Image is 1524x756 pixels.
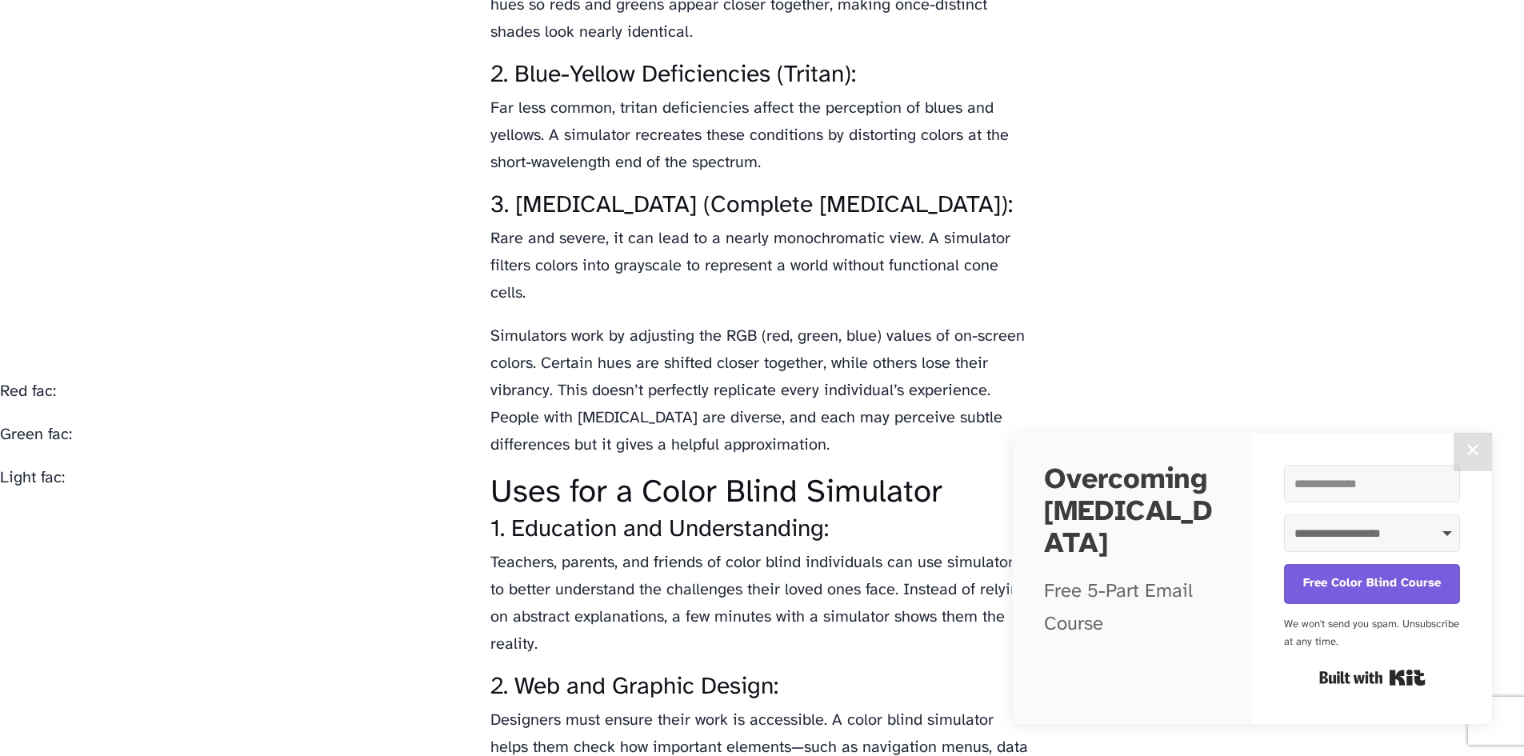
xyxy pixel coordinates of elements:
h3: 2. Web and Graphic Design: [490,674,1034,701]
h3: 2. Blue-Yellow Deficiencies (Tritan): [490,62,1034,89]
a: Built with Kit [1319,663,1426,692]
p: Far less common, tritan deficiencies affect the perception of blues and yellows. A simulator recr... [490,95,1034,177]
div: We won't send you spam. Unsubscribe at any time. [1284,616,1460,651]
input: Email Address [1284,465,1460,502]
h2: Uses for a Color Blind Simulator [490,475,1034,510]
p: Free 5-Part Email Course [1044,576,1220,642]
p: Rare and severe, it can lead to a nearly monochromatic view. A simulator filters colors into gray... [490,226,1034,307]
h3: 3. [MEDICAL_DATA] (Complete [MEDICAL_DATA]): [490,193,1034,219]
button: Free Color Blind Course [1284,564,1460,604]
p: Teachers, parents, and friends of color blind individuals can use simulators to better understand... [490,550,1034,658]
button: Close [1454,433,1492,471]
h3: 1. Education and Understanding: [490,517,1034,543]
p: Simulators work by adjusting the RGB (red, green, blue) values of on-screen colors. Certain hues ... [490,323,1034,459]
h2: Overcoming [MEDICAL_DATA] [1044,465,1220,560]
